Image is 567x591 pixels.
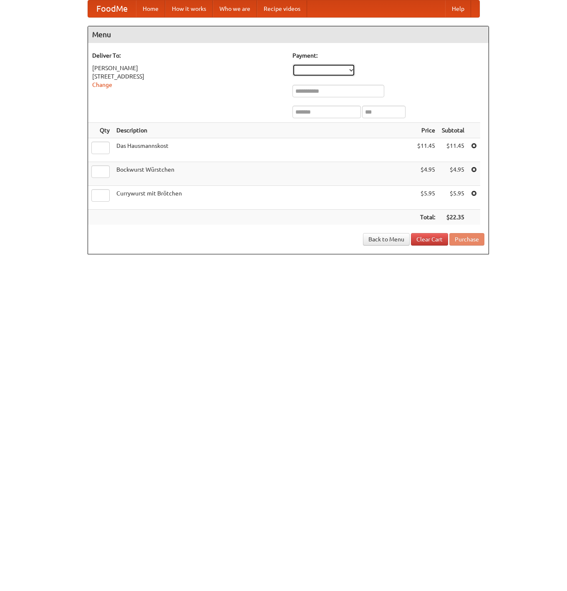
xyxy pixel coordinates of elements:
[92,81,112,88] a: Change
[414,186,438,210] td: $5.95
[438,138,468,162] td: $11.45
[414,210,438,225] th: Total:
[292,51,484,60] h5: Payment:
[92,51,284,60] h5: Deliver To:
[411,233,448,246] a: Clear Cart
[363,233,410,246] a: Back to Menu
[445,0,471,17] a: Help
[257,0,307,17] a: Recipe videos
[438,123,468,138] th: Subtotal
[414,138,438,162] td: $11.45
[136,0,165,17] a: Home
[438,162,468,186] td: $4.95
[92,64,284,72] div: [PERSON_NAME]
[213,0,257,17] a: Who we are
[113,162,414,186] td: Bockwurst Würstchen
[113,186,414,210] td: Currywurst mit Brötchen
[113,138,414,162] td: Das Hausmannskost
[88,0,136,17] a: FoodMe
[113,123,414,138] th: Description
[88,26,489,43] h4: Menu
[414,123,438,138] th: Price
[414,162,438,186] td: $4.95
[88,123,113,138] th: Qty
[165,0,213,17] a: How it works
[92,72,284,81] div: [STREET_ADDRESS]
[438,210,468,225] th: $22.35
[449,233,484,246] button: Purchase
[438,186,468,210] td: $5.95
